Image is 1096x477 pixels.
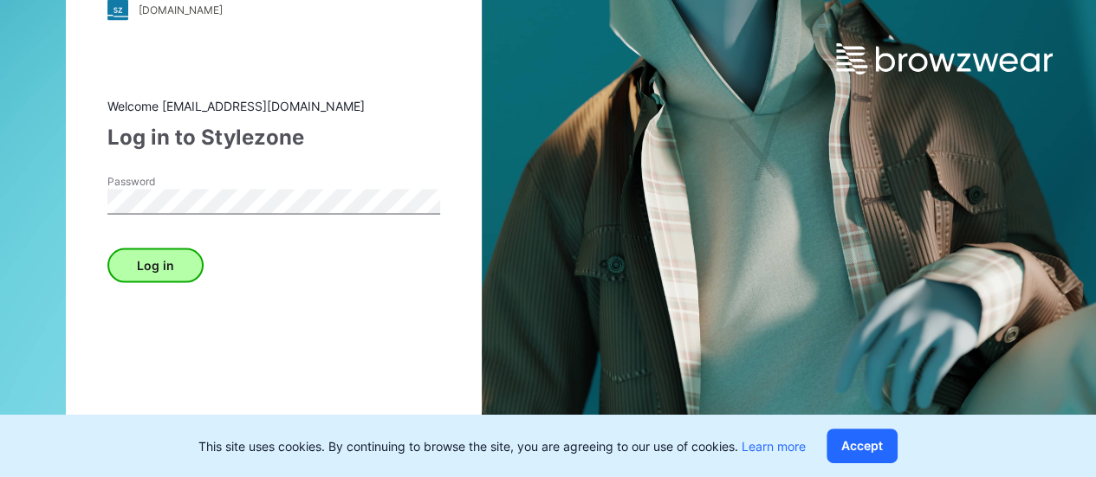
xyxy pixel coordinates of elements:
button: Accept [827,429,898,463]
p: This site uses cookies. By continuing to browse the site, you are agreeing to our use of cookies. [198,437,806,455]
div: Welcome [EMAIL_ADDRESS][DOMAIN_NAME] [107,96,440,114]
div: [DOMAIN_NAME] [139,3,223,16]
a: Learn more [742,439,806,454]
label: Password [107,173,229,189]
div: Log in to Stylezone [107,121,440,152]
button: Log in [107,248,204,282]
img: browzwear-logo.e42bd6dac1945053ebaf764b6aa21510.svg [836,43,1053,74]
